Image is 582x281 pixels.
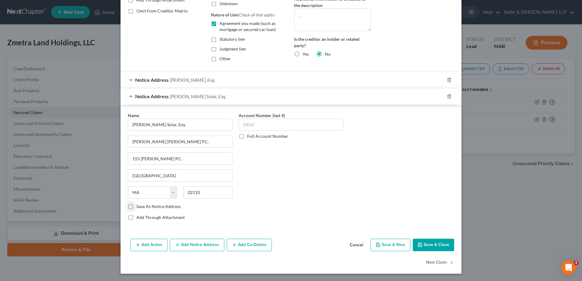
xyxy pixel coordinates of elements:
span: 2 [574,260,579,265]
span: Agreement you made (such as mortgage or secured car loan) [219,21,276,32]
span: Notice Address [135,77,169,83]
span: Other [219,56,231,61]
span: Omit from Creditor Matrix [136,8,188,13]
iframe: Intercom live chat [561,260,576,275]
span: (Check all that apply) [238,12,275,17]
label: Is the creditor an insider or related party? [294,36,371,49]
label: Nature of Lien [211,12,275,18]
input: Search by name... [128,119,233,131]
span: No [325,51,331,57]
input: Apt, Suite, etc... [128,153,232,164]
label: Add Through Attachment [136,214,185,220]
input: Enter zip.. [183,186,233,199]
span: Judgment lien [219,46,246,51]
button: Save & New [370,239,410,252]
button: Next Claim [426,256,454,269]
span: Yes [303,51,309,57]
button: Save & Close [413,239,454,252]
button: Add Notice Address [170,239,224,252]
span: Notice Address [135,93,169,99]
input: Enter address... [128,136,232,147]
span: [PERSON_NAME] Solar, Esq. [170,93,226,99]
span: Name [128,113,139,118]
button: Cancel [345,239,368,252]
span: Statutory lien [219,36,245,42]
label: Save As Notice Address [136,203,181,210]
label: Full Account Number [247,133,288,139]
button: Add Co-Debtor [227,239,272,252]
button: Add Action [130,239,167,252]
label: Unknown [219,1,238,7]
input: Enter city... [128,170,232,181]
label: Account Number (last 4) [239,112,285,119]
input: XXXX [239,119,343,131]
span: [PERSON_NAME], Esq. [170,77,215,83]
